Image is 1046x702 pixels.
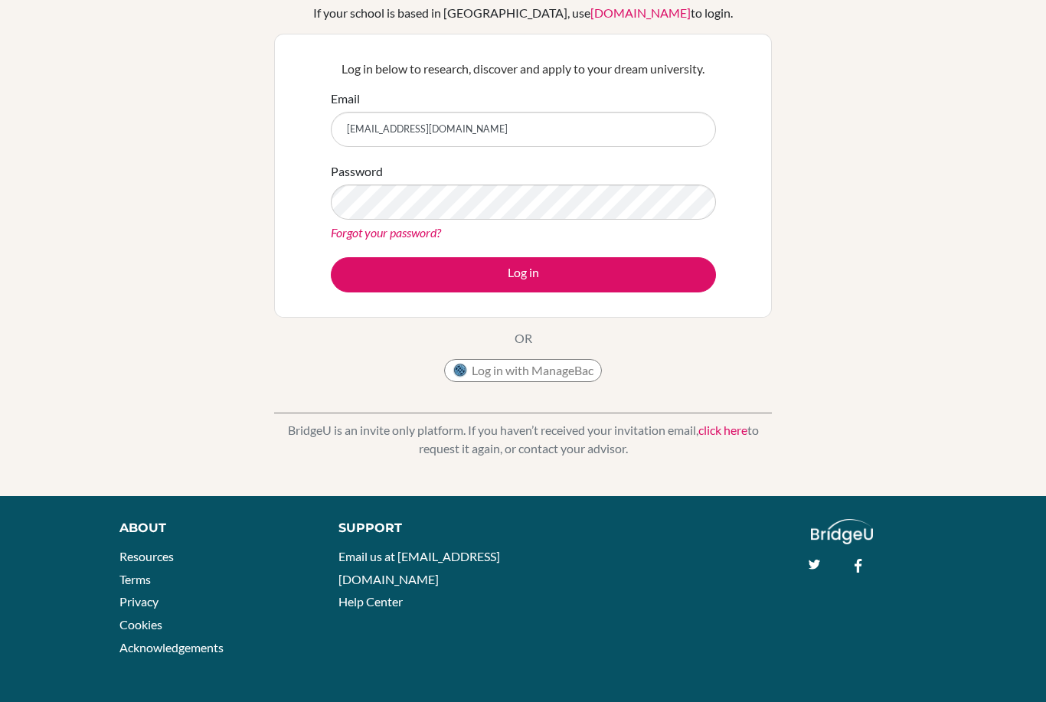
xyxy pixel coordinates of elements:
[331,225,441,240] a: Forgot your password?
[119,572,151,586] a: Terms
[515,329,532,348] p: OR
[119,549,174,563] a: Resources
[119,519,304,537] div: About
[338,519,508,537] div: Support
[590,5,691,20] a: [DOMAIN_NAME]
[331,162,383,181] label: Password
[331,90,360,108] label: Email
[331,257,716,292] button: Log in
[313,4,733,22] div: If your school is based in [GEOGRAPHIC_DATA], use to login.
[331,60,716,78] p: Log in below to research, discover and apply to your dream university.
[119,594,159,609] a: Privacy
[119,640,224,655] a: Acknowledgements
[698,423,747,437] a: click here
[274,421,772,458] p: BridgeU is an invite only platform. If you haven’t received your invitation email, to request it ...
[338,549,500,586] a: Email us at [EMAIL_ADDRESS][DOMAIN_NAME]
[444,359,602,382] button: Log in with ManageBac
[119,617,162,632] a: Cookies
[338,594,403,609] a: Help Center
[811,519,873,544] img: logo_white@2x-f4f0deed5e89b7ecb1c2cc34c3e3d731f90f0f143d5ea2071677605dd97b5244.png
